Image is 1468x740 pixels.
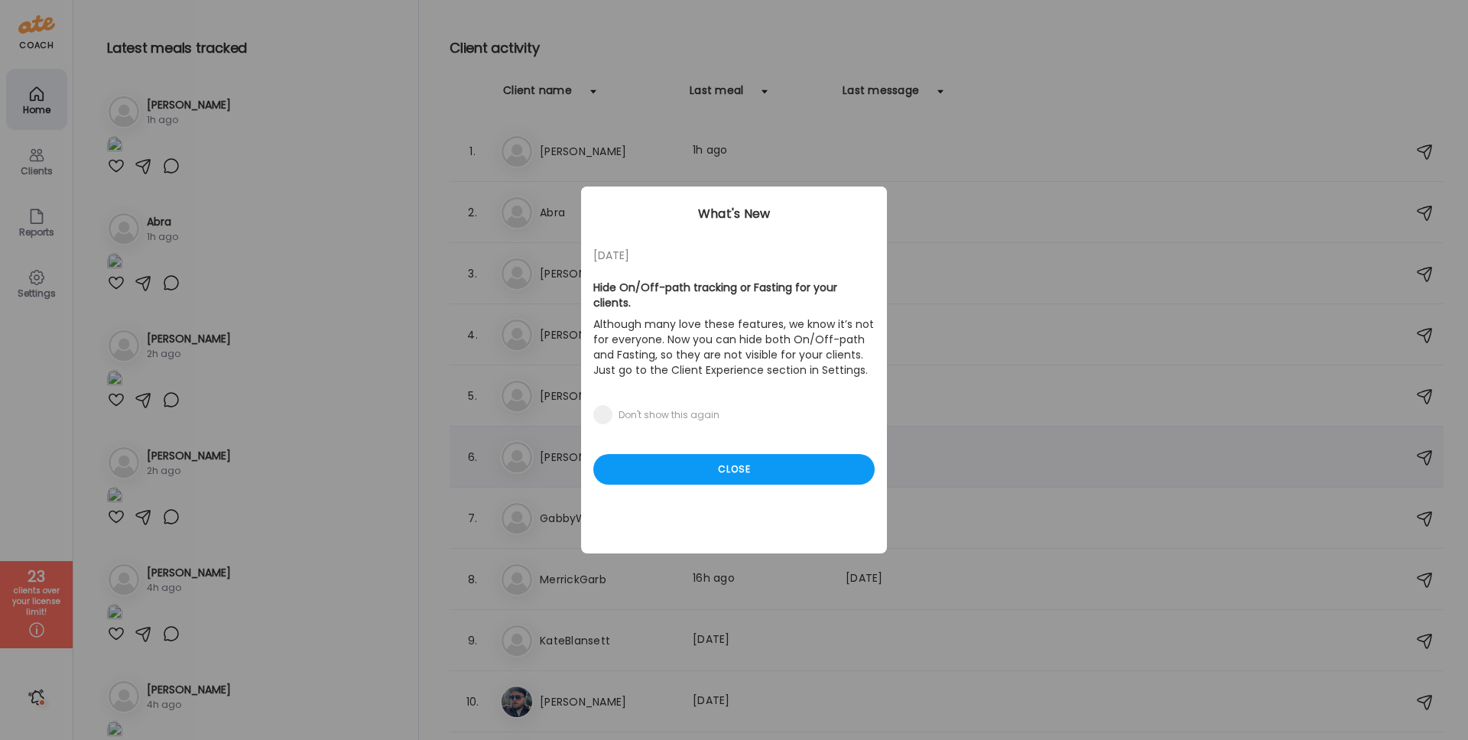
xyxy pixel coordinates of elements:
[593,280,837,310] b: Hide On/Off-path tracking or Fasting for your clients.
[593,313,875,381] p: Although many love these features, we know it’s not for everyone. Now you can hide both On/Off-pa...
[593,454,875,485] div: Close
[619,409,719,421] div: Don't show this again
[593,246,875,265] div: [DATE]
[581,205,887,223] div: What's New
